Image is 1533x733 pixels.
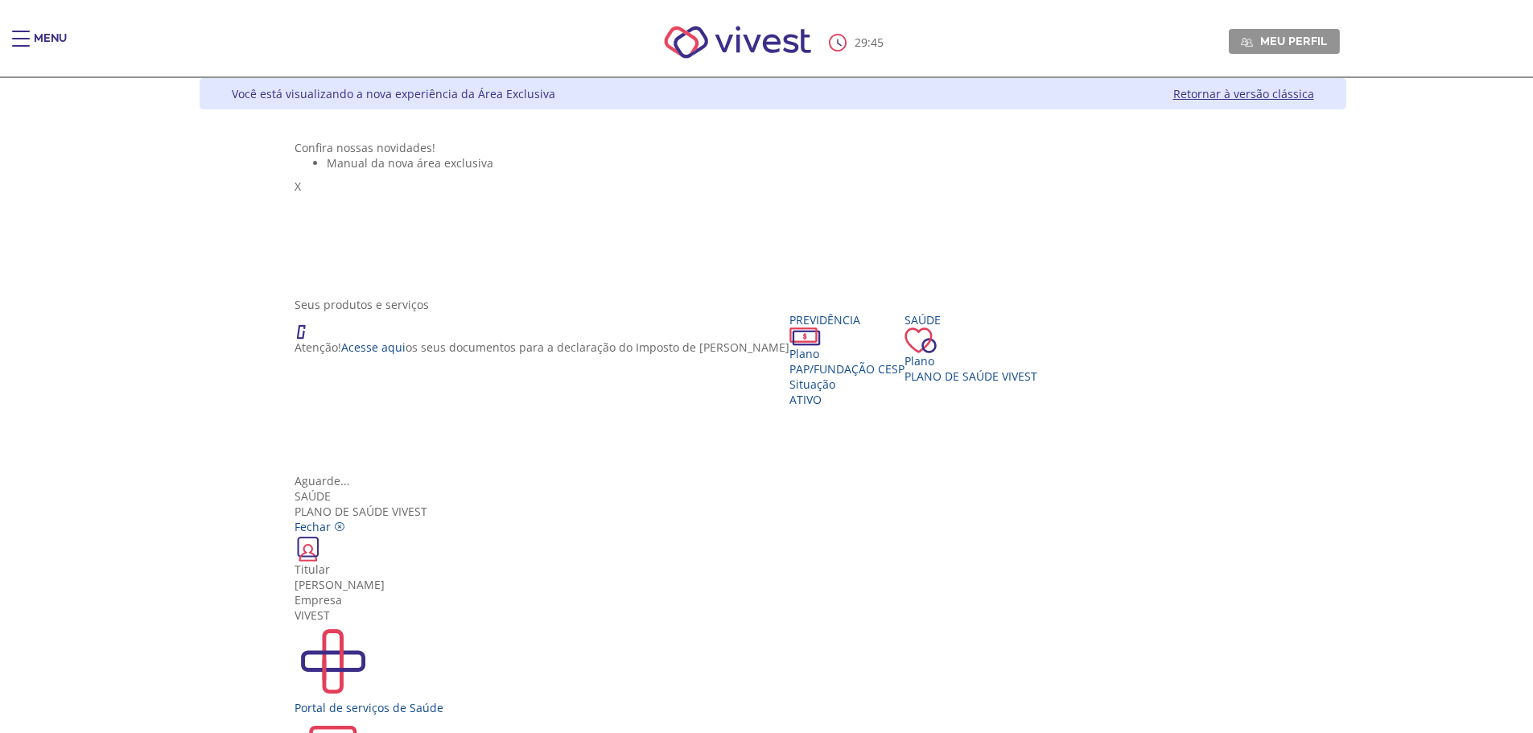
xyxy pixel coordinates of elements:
div: Menu [34,31,67,63]
div: : [829,34,887,51]
img: ico_dinheiro.png [789,327,821,346]
div: VIVEST [295,607,1251,623]
a: Meu perfil [1229,29,1340,53]
div: Plano [905,353,1037,369]
div: Você está visualizando a nova experiência da Área Exclusiva [232,86,555,101]
img: Vivest [646,8,829,76]
span: Manual da nova área exclusiva [327,155,493,171]
div: Empresa [295,592,1251,607]
div: Portal de serviços de Saúde [295,700,1251,715]
span: Meu perfil [1260,34,1327,48]
a: Retornar à versão clássica [1173,86,1314,101]
a: Acesse aqui [341,340,406,355]
img: ico_atencao.png [295,312,322,340]
div: Saúde [905,312,1037,327]
div: Plano [789,346,905,361]
span: Fechar [295,519,331,534]
section: <span lang="pt-BR" dir="ltr">Visualizador do Conteúdo da Web</span> 1 [295,140,1251,281]
a: Fechar [295,519,345,534]
div: Titular [295,562,1251,577]
span: X [295,179,301,194]
span: Plano de Saúde VIVEST [905,369,1037,384]
p: Atenção! os seus documentos para a declaração do Imposto de [PERSON_NAME] [295,340,789,355]
div: Plano de Saúde VIVEST [295,488,1251,519]
span: Ativo [789,392,822,407]
a: Saúde PlanoPlano de Saúde VIVEST [905,312,1037,384]
img: PortalSaude.svg [295,623,372,700]
div: Saúde [295,488,1251,504]
div: Previdência [789,312,905,327]
span: 45 [871,35,884,50]
img: ico_carteirinha.png [295,534,322,562]
div: Seus produtos e serviços [295,297,1251,312]
div: Aguarde... [295,473,1251,488]
span: 29 [855,35,867,50]
img: Meu perfil [1241,36,1253,48]
div: [PERSON_NAME] [295,577,1251,592]
a: Previdência PlanoPAP/Fundação CESP SituaçãoAtivo [789,312,905,407]
a: Portal de serviços de Saúde [295,623,1251,715]
div: Confira nossas novidades! [295,140,1251,155]
div: Situação [789,377,905,392]
img: ico_coracao.png [905,327,937,353]
span: PAP/Fundação CESP [789,361,905,377]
